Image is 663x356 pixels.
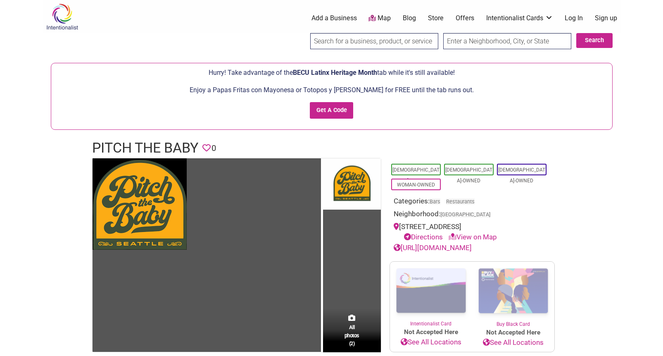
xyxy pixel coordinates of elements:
p: Hurry! Take advantage of the tab while it's still available! [55,67,608,78]
a: See All Locations [390,337,472,348]
a: Offers [456,14,474,23]
a: Blog [403,14,416,23]
a: Sign up [595,14,617,23]
a: Add a Business [311,14,357,23]
a: [DEMOGRAPHIC_DATA]-Owned [445,167,492,184]
div: [STREET_ADDRESS] [394,222,551,243]
img: Intentionalist Card [390,262,472,320]
div: Categories: [394,196,551,209]
a: Woman-Owned [397,182,435,188]
span: BECU Latinx Heritage Month [293,69,377,76]
a: Store [428,14,444,23]
a: Buy Black Card [472,262,554,328]
a: Intentionalist Card [390,262,472,327]
span: [GEOGRAPHIC_DATA] [440,212,490,217]
a: Directions [404,233,443,241]
a: Bars [430,198,440,205]
a: Restaurants [446,198,475,205]
h1: Pitch The Baby [92,138,198,158]
input: Get A Code [310,102,353,119]
button: Search [576,33,613,48]
a: Log In [565,14,583,23]
a: View on Map [449,233,497,241]
span: 0 [211,142,216,155]
span: Not Accepted Here [472,328,554,337]
a: [URL][DOMAIN_NAME] [394,244,472,252]
img: Intentionalist [43,3,82,30]
img: Buy Black Card [472,262,554,320]
input: Enter a Neighborhood, City, or State [443,33,571,49]
img: Pitch the Baby [93,158,187,250]
a: [DEMOGRAPHIC_DATA]-Owned [392,167,440,184]
div: Neighborhood: [394,209,551,222]
p: Enjoy a Papas Fritas con Mayonesa or Totopos y [PERSON_NAME] for FREE until the tab runs out. [55,85,608,96]
a: See All Locations [472,337,554,348]
span: Not Accepted Here [390,327,472,337]
a: Intentionalist Cards [486,14,553,23]
a: Map [368,14,391,23]
span: All photos (2) [345,323,359,347]
input: Search for a business, product, or service [310,33,438,49]
a: [DEMOGRAPHIC_DATA]-Owned [498,167,545,184]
